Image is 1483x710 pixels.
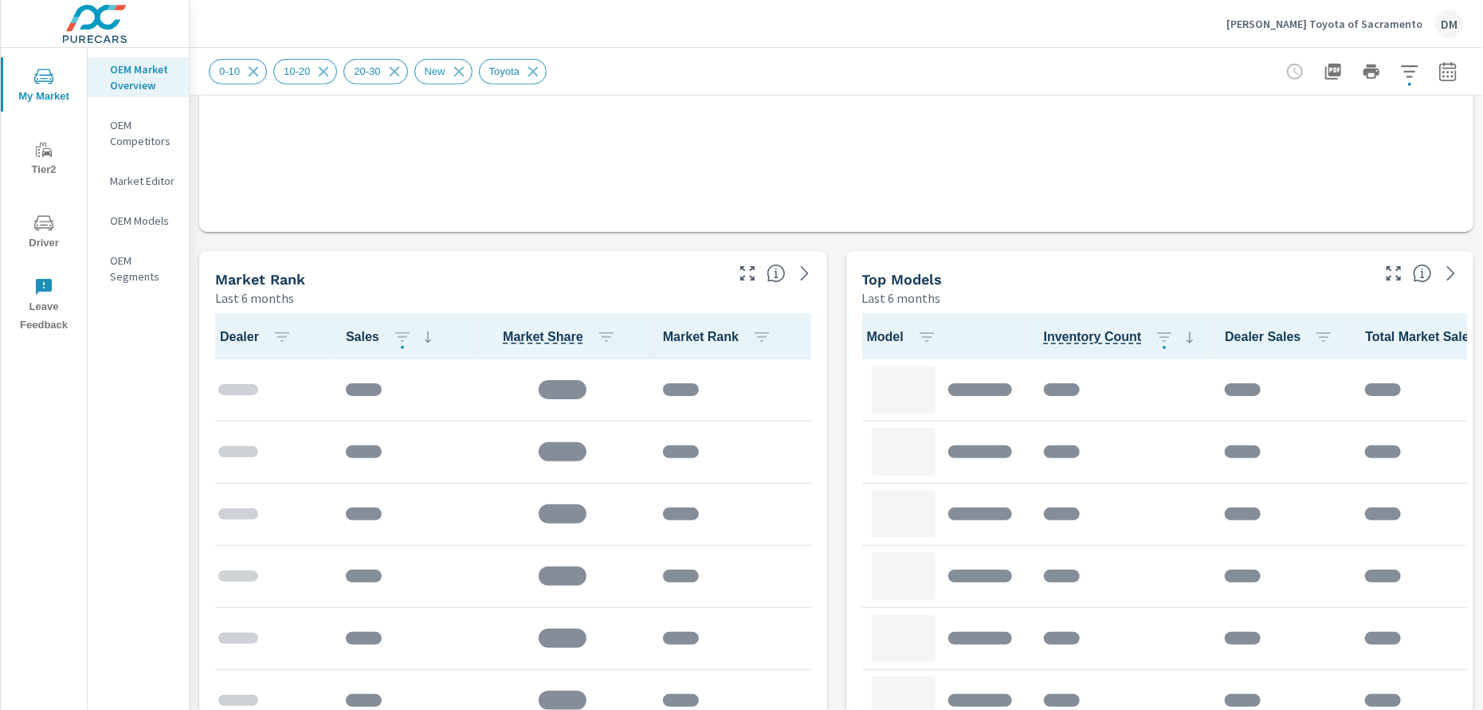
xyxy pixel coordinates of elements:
[88,113,189,153] div: OEM Competitors
[663,328,778,347] span: Market Rank
[273,59,337,84] div: 10-20
[1394,56,1426,88] button: Apply Filters
[215,288,294,308] p: Last 6 months
[110,61,176,93] p: OEM Market Overview
[735,261,760,286] button: Make Fullscreen
[503,328,622,347] span: Market Share
[6,67,82,106] span: My Market
[88,209,189,233] div: OEM Models
[1381,261,1406,286] button: Make Fullscreen
[862,288,941,308] p: Last 6 months
[415,65,455,77] span: New
[1044,328,1142,347] span: The number of vehicles currently in dealer inventory. This does not include shared inventory, nor...
[274,65,320,77] span: 10-20
[344,65,390,77] span: 20-30
[88,249,189,288] div: OEM Segments
[1413,264,1432,283] span: Find the biggest opportunities within your model lineup nationwide. [Source: Market registration ...
[6,214,82,253] span: Driver
[110,253,176,284] p: OEM Segments
[1225,328,1340,347] span: Dealer Sales
[1226,17,1422,31] p: [PERSON_NAME] Toyota of Sacramento
[503,328,583,347] span: Dealer Sales / Total Market Sales. [Market = within dealer PMA (or 60 miles if no PMA is defined)...
[210,65,249,77] span: 0-10
[110,173,176,189] p: Market Editor
[867,328,943,347] span: Model
[1432,56,1464,88] button: Select Date Range
[862,271,943,288] h5: Top Models
[220,328,298,347] span: Dealer
[6,277,82,335] span: Leave Feedback
[343,59,407,84] div: 20-30
[480,65,529,77] span: Toyota
[209,59,267,84] div: 0-10
[1,48,87,341] div: nav menu
[1044,328,1200,347] span: Inventory Count
[110,213,176,229] p: OEM Models
[414,59,473,84] div: New
[792,261,818,286] a: See more details in report
[1438,261,1464,286] a: See more details in report
[1317,56,1349,88] button: "Export Report to PDF"
[479,59,547,84] div: Toyota
[215,271,305,288] h5: Market Rank
[6,140,82,179] span: Tier2
[88,57,189,97] div: OEM Market Overview
[767,264,786,283] span: Market Rank shows you how you rank, in terms of sales, to other dealerships in your market. “Mark...
[88,169,189,193] div: Market Editor
[110,117,176,149] p: OEM Competitors
[1435,10,1464,38] div: DM
[346,328,437,347] span: Sales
